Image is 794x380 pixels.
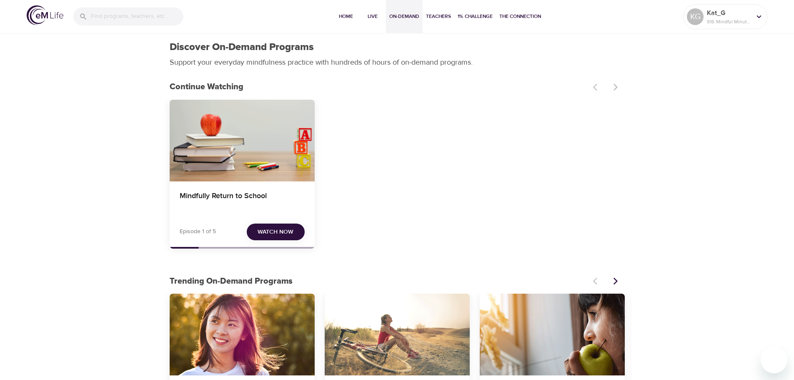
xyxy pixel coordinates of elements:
span: 1% Challenge [458,12,493,21]
p: Episode 1 of 5 [180,227,216,236]
button: Mindfully Return to School [170,100,315,181]
span: Teachers [426,12,451,21]
button: Mindful Eating: A Path to Well-being [480,294,625,375]
button: Watch Now [247,224,305,241]
span: Watch Now [258,227,293,237]
p: Kat_G [707,8,751,18]
img: logo [27,5,63,25]
p: Support your everyday mindfulness practice with hundreds of hours of on-demand programs. [170,57,482,68]
p: 816 Mindful Minutes [707,18,751,25]
span: Home [336,12,356,21]
div: KG [687,8,704,25]
p: Trending On-Demand Programs [170,275,588,287]
h1: Discover On-Demand Programs [170,41,314,53]
span: Live [363,12,383,21]
input: Find programs, teachers, etc... [91,8,183,25]
button: Getting Active [325,294,470,375]
h3: Continue Watching [170,82,588,92]
span: On-Demand [389,12,419,21]
h4: Mindfully Return to School [180,191,305,211]
button: 7 Days of Emotional Intelligence [170,294,315,375]
button: Next items [606,272,625,290]
span: The Connection [499,12,541,21]
iframe: Button to launch messaging window [761,347,787,373]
